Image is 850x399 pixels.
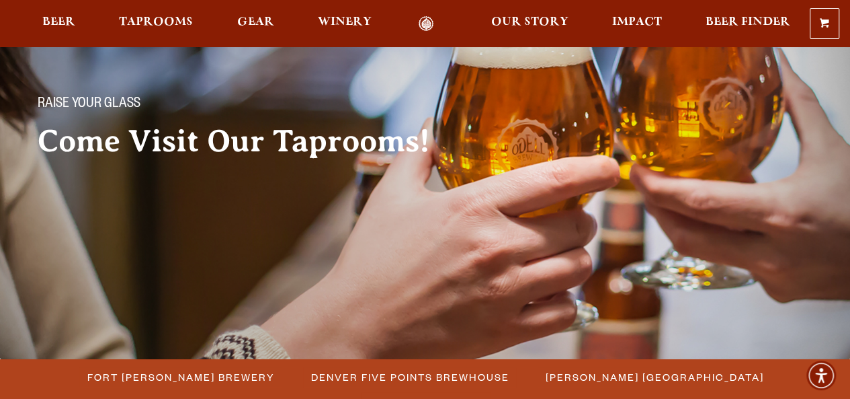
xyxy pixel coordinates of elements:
[42,17,75,28] span: Beer
[546,367,764,387] span: [PERSON_NAME] [GEOGRAPHIC_DATA]
[806,361,836,390] div: Accessibility Menu
[612,17,662,28] span: Impact
[34,16,84,32] a: Beer
[38,124,457,158] h2: Come Visit Our Taprooms!
[491,17,568,28] span: Our Story
[603,16,671,32] a: Impact
[482,16,577,32] a: Our Story
[401,16,452,32] a: Odell Home
[110,16,202,32] a: Taprooms
[706,17,790,28] span: Beer Finder
[303,367,516,387] a: Denver Five Points Brewhouse
[228,16,283,32] a: Gear
[119,17,193,28] span: Taprooms
[538,367,771,387] a: [PERSON_NAME] [GEOGRAPHIC_DATA]
[697,16,799,32] a: Beer Finder
[311,367,509,387] span: Denver Five Points Brewhouse
[237,17,274,28] span: Gear
[79,367,282,387] a: Fort [PERSON_NAME] Brewery
[309,16,380,32] a: Winery
[318,17,372,28] span: Winery
[87,367,275,387] span: Fort [PERSON_NAME] Brewery
[38,96,140,114] span: Raise your glass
